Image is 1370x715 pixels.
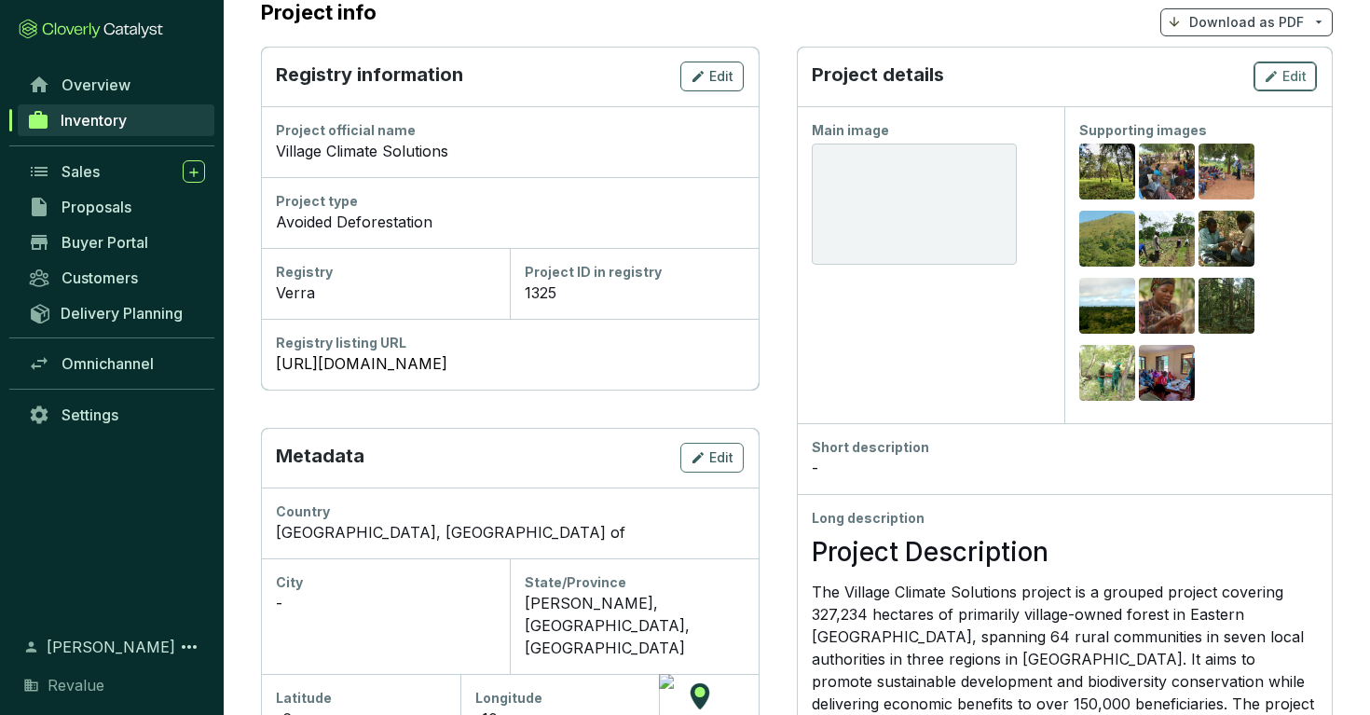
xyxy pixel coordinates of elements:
div: [GEOGRAPHIC_DATA], [GEOGRAPHIC_DATA] of [276,521,744,543]
span: Buyer Portal [62,233,148,252]
span: Delivery Planning [61,304,183,323]
div: Registry listing URL [276,334,744,352]
p: Metadata [276,443,364,473]
a: Settings [19,399,214,431]
div: - [812,457,1317,479]
a: Delivery Planning [19,297,214,328]
a: Proposals [19,191,214,223]
span: Omnichannel [62,354,154,373]
button: Edit [680,62,744,91]
a: Omnichannel [19,348,214,379]
span: Edit [709,448,733,467]
div: City [276,573,495,592]
div: Country [276,502,744,521]
div: Registry [276,263,495,282]
p: Project details [812,62,944,91]
p: Registry information [276,62,463,91]
div: Project ID in registry [525,263,744,282]
div: Project official name [276,121,744,140]
div: [PERSON_NAME], [GEOGRAPHIC_DATA], [GEOGRAPHIC_DATA] [525,592,744,659]
a: [URL][DOMAIN_NAME] [276,352,744,375]
div: Long description [812,509,1317,528]
span: Sales [62,162,100,181]
div: Main image [812,121,1049,140]
div: 1325 [525,282,744,304]
span: Inventory [61,111,127,130]
button: Edit [680,443,744,473]
div: Project type [276,192,744,211]
a: Customers [19,262,214,294]
h1: Project Description [812,537,1317,567]
span: Edit [1282,67,1307,86]
span: [PERSON_NAME] [47,636,175,658]
span: Proposals [62,198,131,216]
a: Inventory [18,104,214,136]
a: Sales [19,156,214,187]
span: Edit [709,67,733,86]
span: Revalue [48,674,104,696]
a: Buyer Portal [19,227,214,258]
span: Overview [62,76,130,94]
div: Longitude [475,689,645,708]
span: Customers [62,268,138,287]
div: Village Climate Solutions [276,140,744,162]
span: Settings [62,406,118,424]
div: State/Province [525,573,744,592]
div: Verra [276,282,495,304]
button: Edit [1254,62,1317,91]
div: - [276,592,495,614]
p: Download as PDF [1189,13,1304,32]
div: Short description [812,438,1317,457]
div: Latitude [276,689,445,708]
div: Avoided Deforestation [276,211,744,233]
div: Supporting images [1079,121,1317,140]
a: Overview [19,69,214,101]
